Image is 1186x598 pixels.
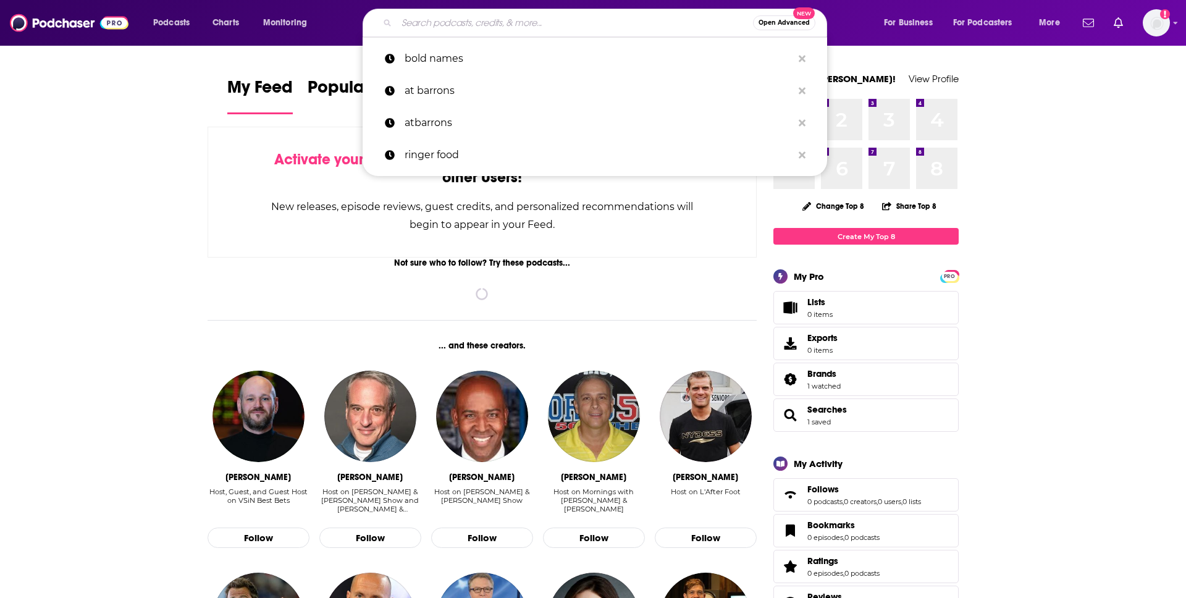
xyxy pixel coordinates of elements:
[212,371,304,462] img: Wes Reynolds
[543,487,645,514] div: Host on Mornings with Greg & Eli
[773,73,896,85] a: Welcome [PERSON_NAME]!
[431,487,533,514] div: Host on Rahimi & Harris Show
[324,371,416,462] a: Dan Bernstein
[543,487,645,513] div: Host on Mornings with [PERSON_NAME] & [PERSON_NAME]
[843,497,844,506] span: ,
[208,528,309,549] button: Follow
[374,9,839,37] div: Search podcasts, credits, & more...
[902,497,921,506] a: 0 lists
[778,558,802,575] a: Ratings
[942,271,957,280] a: PRO
[319,487,421,513] div: Host on [PERSON_NAME] & [PERSON_NAME] Show and [PERSON_NAME] & [PERSON_NAME] Show
[208,258,757,268] div: Not sure who to follow? Try these podcasts...
[794,458,843,470] div: My Activity
[561,472,626,482] div: Greg Gaston
[807,404,847,415] a: Searches
[660,371,751,462] img: Jerome Rothen
[405,139,793,171] p: ringer food
[844,497,877,506] a: 0 creators
[274,150,401,169] span: Activate your Feed
[10,11,128,35] img: Podchaser - Follow, Share and Rate Podcasts
[671,487,741,514] div: Host on L'After Foot
[1143,9,1170,36] img: User Profile
[807,368,836,379] span: Brands
[794,271,824,282] div: My Pro
[795,198,872,214] button: Change Top 8
[793,7,815,19] span: New
[270,198,694,234] div: New releases, episode reviews, guest credits, and personalized recommendations will begin to appe...
[1109,12,1128,33] a: Show notifications dropdown
[759,20,810,26] span: Open Advanced
[1143,9,1170,36] span: Logged in as rowan.sullivan
[877,497,878,506] span: ,
[363,139,827,171] a: ringer food
[208,340,757,351] div: ... and these creators.
[778,335,802,352] span: Exports
[208,487,309,514] div: Host, Guest, and Guest Host on VSiN Best Bets
[405,107,793,139] p: atbarrons
[225,472,291,482] div: Wes Reynolds
[875,13,948,33] button: open menu
[942,272,957,281] span: PRO
[807,555,838,566] span: Ratings
[953,14,1012,32] span: For Podcasters
[773,514,959,547] span: Bookmarks
[773,398,959,432] span: Searches
[807,418,831,426] a: 1 saved
[671,487,741,496] div: Host on L'After Foot
[807,332,838,343] span: Exports
[773,228,959,245] a: Create My Top 8
[319,487,421,514] div: Host on Rahimi & Harris Show and Rahimi & Harris Show
[308,77,413,105] span: Popular Feed
[945,13,1030,33] button: open menu
[1160,9,1170,19] svg: Add a profile image
[843,569,844,578] span: ,
[363,107,827,139] a: atbarrons
[337,472,403,482] div: Dan Bernstein
[208,487,309,505] div: Host, Guest, and Guest Host on VSiN Best Bets
[548,371,639,462] a: Greg Gaston
[843,533,844,542] span: ,
[778,406,802,424] a: Searches
[753,15,815,30] button: Open AdvancedNew
[807,520,855,531] span: Bookmarks
[807,346,838,355] span: 0 items
[807,297,833,308] span: Lists
[844,569,880,578] a: 0 podcasts
[431,528,533,549] button: Follow
[1143,9,1170,36] button: Show profile menu
[778,299,802,316] span: Lists
[773,327,959,360] a: Exports
[145,13,206,33] button: open menu
[308,77,413,114] a: Popular Feed
[405,75,793,107] p: at barrons
[884,14,933,32] span: For Business
[655,528,757,549] button: Follow
[807,520,880,531] a: Bookmarks
[807,484,921,495] a: Follows
[254,13,323,33] button: open menu
[778,371,802,388] a: Brands
[431,487,533,505] div: Host on [PERSON_NAME] & [PERSON_NAME] Show
[436,371,528,462] a: Marshall Harris
[397,13,753,33] input: Search podcasts, credits, & more...
[773,550,959,583] span: Ratings
[673,472,738,482] div: Jerome Rothen
[807,569,843,578] a: 0 episodes
[1039,14,1060,32] span: More
[363,43,827,75] a: bold names
[212,14,239,32] span: Charts
[773,291,959,324] a: Lists
[263,14,307,32] span: Monitoring
[807,555,880,566] a: Ratings
[773,478,959,512] span: Follows
[778,522,802,539] a: Bookmarks
[543,528,645,549] button: Follow
[807,297,825,308] span: Lists
[807,497,843,506] a: 0 podcasts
